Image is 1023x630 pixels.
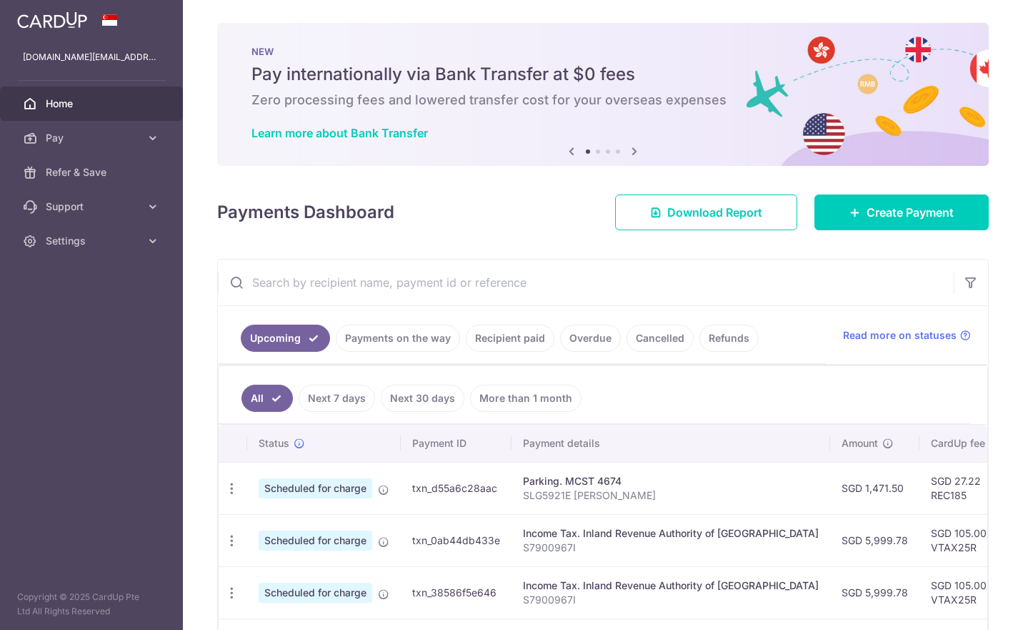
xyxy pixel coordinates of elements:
[523,579,819,593] div: Income Tax. Inland Revenue Authority of [GEOGRAPHIC_DATA]
[46,200,140,214] span: Support
[241,385,293,412] a: All
[251,126,428,140] a: Learn more about Bank Transfer
[560,325,621,352] a: Overdue
[814,195,989,230] a: Create Payment
[259,583,372,603] span: Scheduled for charge
[523,488,819,503] p: SLG5921E [PERSON_NAME]
[919,462,1012,514] td: SGD 27.22 REC185
[217,23,989,166] img: Bank transfer banner
[401,566,511,619] td: txn_38586f5e646
[217,200,394,225] h4: Payments Dashboard
[46,165,140,179] span: Refer & Save
[381,385,464,412] a: Next 30 days
[919,566,1012,619] td: SGD 105.00 VTAX25R
[843,328,971,343] a: Read more on statuses
[830,514,919,566] td: SGD 5,999.78
[511,425,830,462] th: Payment details
[241,325,330,352] a: Upcoming
[466,325,554,352] a: Recipient paid
[627,325,694,352] a: Cancelled
[523,593,819,607] p: S7900967I
[830,462,919,514] td: SGD 1,471.50
[336,325,460,352] a: Payments on the way
[251,63,954,86] h5: Pay internationally via Bank Transfer at $0 fees
[667,204,762,221] span: Download Report
[23,50,160,64] p: [DOMAIN_NAME][EMAIL_ADDRESS][DOMAIN_NAME]
[867,204,954,221] span: Create Payment
[919,514,1012,566] td: SGD 105.00 VTAX25R
[842,436,878,451] span: Amount
[470,385,582,412] a: More than 1 month
[218,260,954,305] input: Search by recipient name, payment id or reference
[401,514,511,566] td: txn_0ab44db433e
[46,131,140,145] span: Pay
[401,425,511,462] th: Payment ID
[699,325,759,352] a: Refunds
[931,436,985,451] span: CardUp fee
[259,531,372,551] span: Scheduled for charge
[830,566,919,619] td: SGD 5,999.78
[523,526,819,541] div: Income Tax. Inland Revenue Authority of [GEOGRAPHIC_DATA]
[46,234,140,248] span: Settings
[46,97,140,111] span: Home
[299,385,375,412] a: Next 7 days
[259,478,372,498] span: Scheduled for charge
[615,195,797,230] a: Download Report
[17,11,87,29] img: CardUp
[251,92,954,109] h6: Zero processing fees and lowered transfer cost for your overseas expenses
[523,474,819,488] div: Parking. MCST 4674
[251,46,954,57] p: NEW
[523,541,819,555] p: S7900967I
[259,436,289,451] span: Status
[843,328,957,343] span: Read more on statuses
[401,462,511,514] td: txn_d55a6c28aac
